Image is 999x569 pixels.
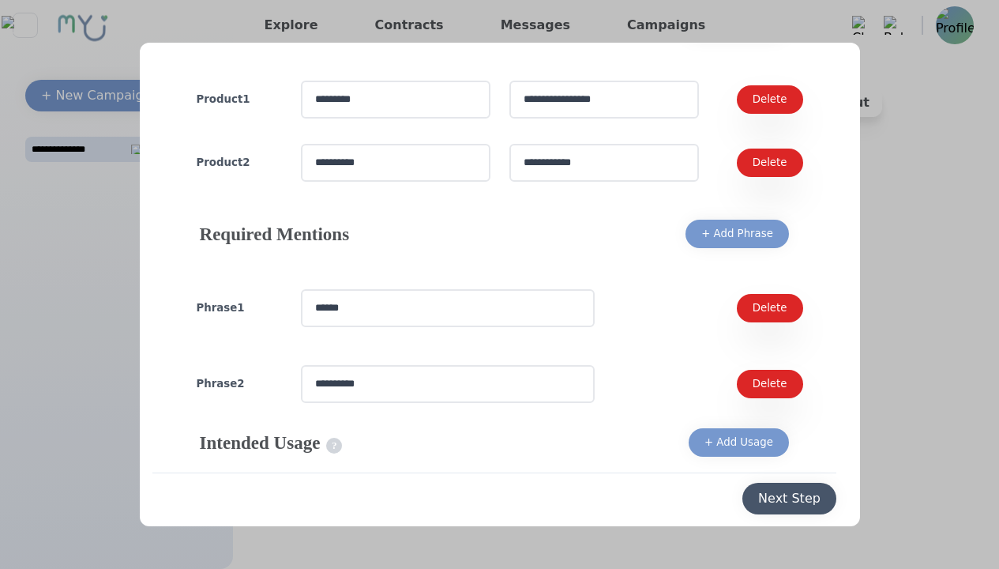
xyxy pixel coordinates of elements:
button: Delete [737,149,803,177]
button: Delete [737,370,803,398]
div: + Add Usage [704,435,773,450]
div: + Add Phrase [701,226,773,242]
h4: Phrase 2 [197,376,282,392]
div: Delete [753,300,787,316]
div: Next Step [758,489,821,508]
button: Delete [737,294,803,322]
div: Delete [753,155,787,171]
h4: Intended Usage [200,430,343,455]
h4: Required Mentions [200,221,350,247]
h4: Product 2 [197,155,282,171]
button: Delete [737,85,803,114]
span: ? [326,438,342,454]
button: Next Step [742,483,836,514]
h4: Phrase 1 [197,300,282,316]
button: + Add Usage [689,428,789,457]
button: + Add Phrase [685,220,789,248]
h4: Product 1 [197,92,282,107]
div: Delete [753,376,787,392]
div: Delete [753,92,787,107]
